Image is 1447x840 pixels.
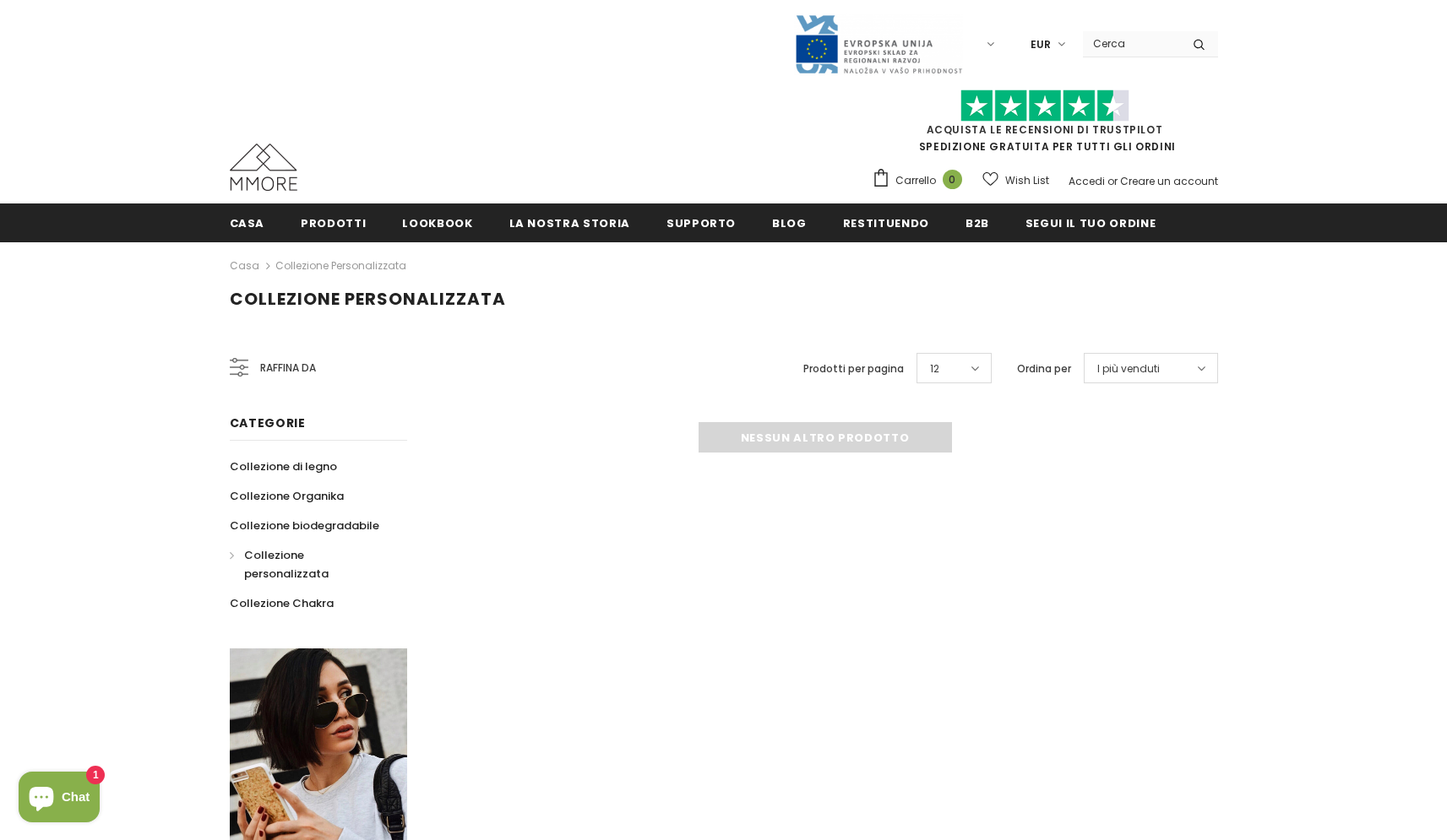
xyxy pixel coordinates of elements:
a: Prodotti [301,203,366,241]
span: 12 [930,360,939,377]
a: La nostra storia [509,203,630,241]
span: SPEDIZIONE GRATUITA PER TUTTI GLI ORDINI [872,97,1218,154]
span: Collezione Organika [230,488,344,504]
a: Collezione Organika [230,481,344,511]
span: supporto [666,215,736,231]
span: Prodotti [301,215,366,231]
a: supporto [666,203,736,241]
span: Collezione Chakra [230,595,334,611]
a: Collezione di legno [230,452,337,481]
a: Collezione personalizzata [230,540,389,588]
a: Acquista le recensioni di TrustPilot [927,122,1163,137]
span: La nostra storia [509,215,630,231]
span: or [1107,174,1118,188]
span: Collezione di legno [230,458,337,474]
a: Javni Razpis [794,36,963,51]
a: Casa [230,203,265,241]
span: Blog [772,215,807,231]
span: Raffina da [260,359,316,377]
span: Lookbook [402,215,472,231]
img: Casi MMORE [230,144,297,191]
span: Carrello [895,172,936,189]
inbox-online-store-chat: Shopify online store chat [14,772,105,826]
label: Prodotti per pagina [803,360,904,377]
span: Casa [230,215,265,231]
span: Collezione personalizzata [230,287,506,311]
span: B2B [966,215,989,231]
span: Wish List [1005,172,1049,189]
label: Ordina per [1017,360,1071,377]
input: Search Site [1083,31,1180,56]
a: Blog [772,203,807,241]
span: Restituendo [843,215,929,231]
a: Segui il tuo ordine [1025,203,1156,241]
a: B2B [966,203,989,241]
a: Carrello 0 [872,168,971,193]
a: Restituendo [843,203,929,241]
span: Collezione biodegradabile [230,518,379,534]
span: Segui il tuo ordine [1025,215,1156,231]
a: Lookbook [402,203,472,241]
a: Casa [230,256,259,276]
a: Collezione personalizzata [275,258,406,273]
span: Collezione personalizzata [244,547,329,582]
a: Collezione Chakra [230,588,334,618]
a: Accedi [1069,174,1105,188]
span: EUR [1031,36,1051,53]
span: Categorie [230,415,306,431]
a: Creare un account [1120,174,1218,188]
img: Fidati di Pilot Stars [960,89,1129,122]
span: I più venduti [1097,360,1160,377]
img: Javni Razpis [794,14,963,75]
a: Wish List [982,165,1049,195]
a: Collezione biodegradabile [230,511,379,540]
span: 0 [943,170,962,189]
